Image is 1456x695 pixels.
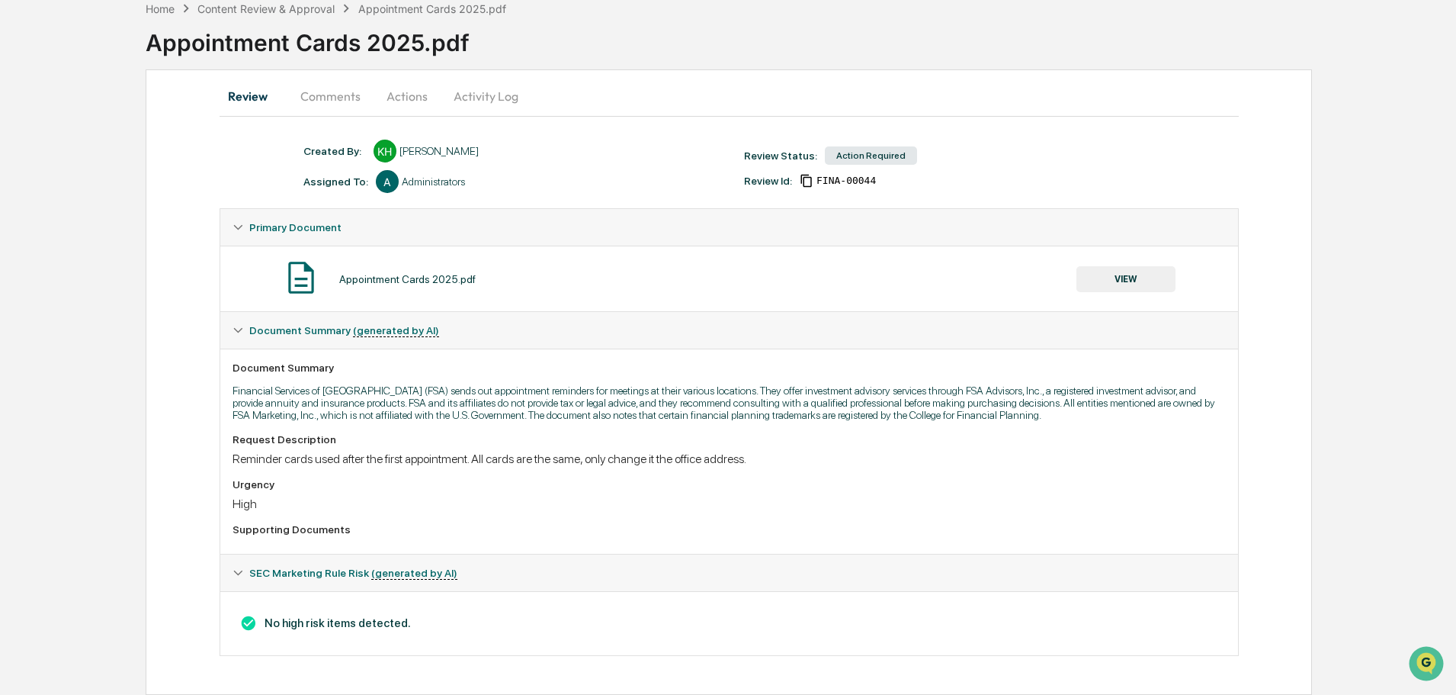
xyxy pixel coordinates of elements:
div: A [376,170,399,193]
span: Primary Document [249,221,342,233]
div: Request Description [233,433,1226,446]
div: Document Summary (generated by AI) [220,312,1238,349]
button: Activity Log [441,78,531,114]
div: Review Status: [744,150,817,162]
span: Pylon [152,259,184,270]
div: Home [146,2,175,15]
span: Document Summary [249,324,439,336]
div: 🗄️ [111,194,123,206]
div: Primary Document [220,209,1238,246]
button: VIEW [1076,266,1175,292]
a: 🗄️Attestations [104,186,195,214]
div: High [233,497,1226,511]
div: secondary tabs example [220,78,1239,114]
span: SEC Marketing Rule Risk [249,567,457,579]
span: Data Lookup [30,221,96,236]
div: SEC Marketing Rule Risk (generated by AI) [220,555,1238,591]
div: [PERSON_NAME] [399,145,479,157]
div: Created By: ‎ ‎ [303,145,366,157]
div: Appointment Cards 2025.pdf [339,273,476,285]
span: Attestations [126,192,189,208]
span: Preclearance [30,192,98,208]
button: Review [220,78,288,114]
div: 🔎 [15,223,27,235]
div: Urgency [233,478,1226,491]
button: Start new chat [259,121,277,140]
div: Primary Document [220,246,1238,311]
img: 1746055101610-c473b297-6a78-478c-a979-82029cc54cd1 [15,117,43,144]
u: (generated by AI) [371,567,457,580]
div: Action Required [825,146,917,165]
div: Appointment Cards 2025.pdf [358,2,506,15]
div: KH [374,140,396,162]
h3: No high risk items detected. [233,615,1226,632]
span: 8ba14259-1ebd-48e8-b7f4-737f247b562d [816,175,876,187]
u: (generated by AI) [353,324,439,337]
button: Actions [373,78,441,114]
div: Document Summary (generated by AI) [220,349,1238,554]
div: 🖐️ [15,194,27,206]
p: Financial Services of [GEOGRAPHIC_DATA] (FSA) sends out appointment reminders for meetings at the... [233,385,1226,421]
div: Content Review & Approval [197,2,335,15]
div: We're available if you need us! [52,132,193,144]
img: Document Icon [282,259,320,297]
div: Reminder cards used after the first appointment. All cards are the same, only change it the offic... [233,452,1226,466]
a: 🖐️Preclearance [9,186,104,214]
div: Supporting Documents [233,523,1226,536]
div: Administrators [402,175,465,188]
a: 🔎Data Lookup [9,215,102,243]
iframe: Open customer support [1407,645,1448,686]
a: Powered byPylon [107,258,184,270]
div: Document Summary [233,362,1226,374]
div: Appointment Cards 2025.pdf [146,17,1456,56]
p: How can we help? [15,32,277,56]
div: Assigned To: [303,175,368,188]
button: Comments [288,78,373,114]
div: Start new chat [52,117,250,132]
div: Document Summary (generated by AI) [220,591,1238,655]
div: Review Id: [744,175,792,187]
